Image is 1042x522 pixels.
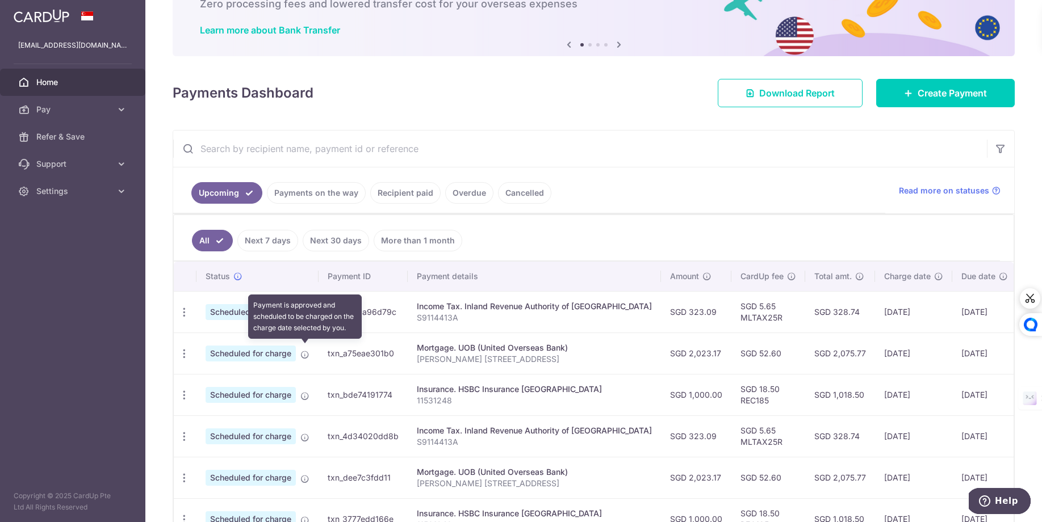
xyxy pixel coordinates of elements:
[718,79,863,107] a: Download Report
[952,457,1017,498] td: [DATE]
[417,353,652,365] p: [PERSON_NAME] [STREET_ADDRESS]
[14,9,69,23] img: CardUp
[805,374,875,415] td: SGD 1,018.50
[875,374,952,415] td: [DATE]
[206,387,296,403] span: Scheduled for charge
[875,415,952,457] td: [DATE]
[206,346,296,361] span: Scheduled for charge
[417,508,652,519] div: Insurance. HSBC Insurance [GEOGRAPHIC_DATA]
[731,291,805,332] td: SGD 5.65 MLTAX25R
[36,158,111,170] span: Support
[303,230,369,251] a: Next 30 days
[952,374,1017,415] td: [DATE]
[805,415,875,457] td: SGD 328.74
[36,104,111,115] span: Pay
[370,182,441,204] a: Recipient paid
[918,86,987,100] span: Create Payment
[237,230,298,251] a: Next 7 days
[875,332,952,374] td: [DATE]
[36,186,111,197] span: Settings
[417,301,652,312] div: Income Tax. Inland Revenue Authority of [GEOGRAPHIC_DATA]
[200,24,340,36] a: Learn more about Bank Transfer
[173,130,987,167] input: Search by recipient name, payment id or reference
[805,291,875,332] td: SGD 328.74
[445,182,493,204] a: Overdue
[267,182,366,204] a: Payments on the way
[408,262,661,291] th: Payment details
[319,415,408,457] td: txn_4d34020dd8b
[740,271,784,282] span: CardUp fee
[374,230,462,251] a: More than 1 month
[417,384,652,395] div: Insurance. HSBC Insurance [GEOGRAPHIC_DATA]
[18,40,127,51] p: [EMAIL_ADDRESS][DOMAIN_NAME]
[969,488,1031,516] iframe: Opens a widget where you can find more information
[173,83,313,103] h4: Payments Dashboard
[417,478,652,489] p: [PERSON_NAME] [STREET_ADDRESS]
[884,271,931,282] span: Charge date
[952,332,1017,374] td: [DATE]
[417,466,652,478] div: Mortgage. UOB (United Overseas Bank)
[319,291,408,332] td: txn_42e2a96d79c
[952,291,1017,332] td: [DATE]
[731,457,805,498] td: SGD 52.60
[661,291,731,332] td: SGD 323.09
[814,271,852,282] span: Total amt.
[26,8,49,18] span: Help
[661,415,731,457] td: SGD 323.09
[670,271,699,282] span: Amount
[731,374,805,415] td: SGD 18.50 REC185
[417,436,652,448] p: S9114413A
[319,374,408,415] td: txn_bde74191774
[192,230,233,251] a: All
[952,415,1017,457] td: [DATE]
[36,77,111,88] span: Home
[731,415,805,457] td: SGD 5.65 MLTAX25R
[876,79,1015,107] a: Create Payment
[319,457,408,498] td: txn_dee7c3fdd11
[191,182,262,204] a: Upcoming
[661,457,731,498] td: SGD 2,023.17
[731,332,805,374] td: SGD 52.60
[206,428,296,444] span: Scheduled for charge
[498,182,551,204] a: Cancelled
[206,304,296,320] span: Scheduled for charge
[206,470,296,486] span: Scheduled for charge
[661,332,731,374] td: SGD 2,023.17
[899,185,989,196] span: Read more on statuses
[805,332,875,374] td: SGD 2,075.77
[36,131,111,142] span: Refer & Save
[805,457,875,498] td: SGD 2,075.77
[417,312,652,323] p: S9114413A
[319,332,408,374] td: txn_a75eae301b0
[961,271,995,282] span: Due date
[206,271,230,282] span: Status
[248,294,362,339] div: Payment is approved and scheduled to be charged on the charge date selected by you.
[319,262,408,291] th: Payment ID
[759,86,835,100] span: Download Report
[417,425,652,436] div: Income Tax. Inland Revenue Authority of [GEOGRAPHIC_DATA]
[661,374,731,415] td: SGD 1,000.00
[875,457,952,498] td: [DATE]
[899,185,1001,196] a: Read more on statuses
[417,342,652,353] div: Mortgage. UOB (United Overseas Bank)
[875,291,952,332] td: [DATE]
[417,395,652,406] p: 11531248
